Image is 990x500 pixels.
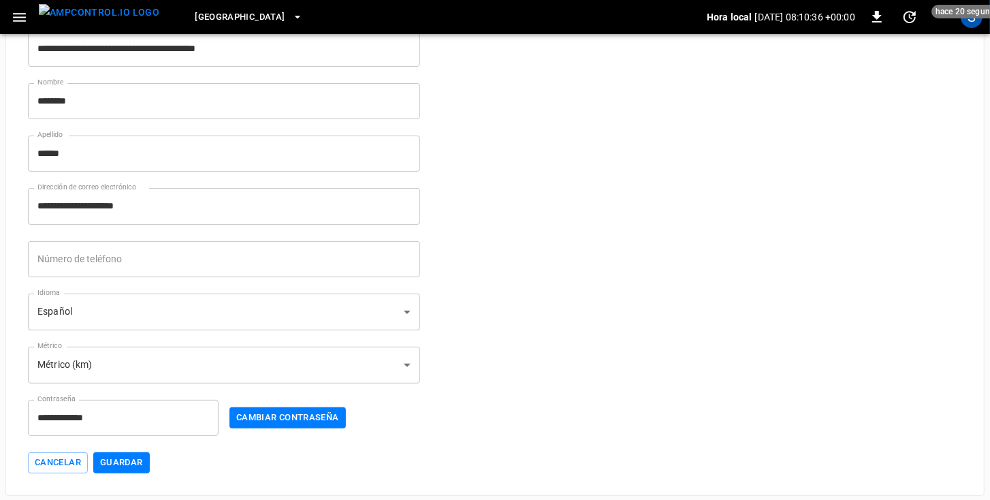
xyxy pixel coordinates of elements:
button: Guardar [93,452,150,473]
img: ampcontrol.io logo [39,4,159,21]
p: Hora local [707,10,752,24]
div: Español [28,294,420,330]
label: Contraseña [37,394,76,405]
label: Nombre [37,77,63,88]
button: set refresh interval [899,6,921,28]
span: [GEOGRAPHIC_DATA] [195,10,285,25]
button: Cancelar [28,452,88,473]
button: [GEOGRAPHIC_DATA] [189,4,308,31]
button: Cambiar contraseña [229,407,346,428]
label: Dirección de correo electrónico [37,182,136,193]
label: Idioma [37,287,60,298]
label: Métrico [37,341,62,351]
label: Apellido [37,129,63,140]
p: [DATE] 08:10:36 +00:00 [755,10,855,24]
div: Métrico (km) [28,347,420,384]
